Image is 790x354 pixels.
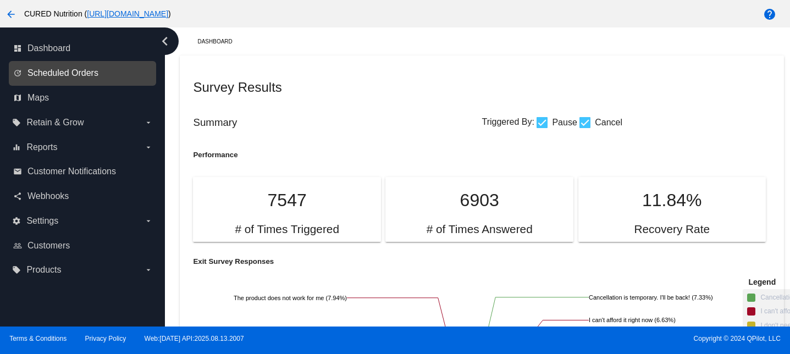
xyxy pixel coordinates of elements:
i: update [13,69,22,78]
span: Pause [552,116,577,129]
span: Products [26,265,61,275]
h2: # of Times Answered [427,223,533,236]
i: dashboard [13,44,22,53]
i: arrow_drop_down [144,265,153,274]
a: dashboard Dashboard [13,40,153,57]
span: Webhooks [27,191,69,201]
span: Scheduled Orders [27,68,98,78]
text: The product does not work for me (7.94%) [234,295,347,301]
span: Customers [27,241,70,251]
span: Dashboard [27,43,70,53]
text: Cancellation is temporary. I'll be back! (7.33%) [589,294,713,301]
span: CURED Nutrition ( ) [24,9,171,18]
span: Reports [26,142,57,152]
a: Privacy Policy [85,335,126,342]
p: 6903 [399,190,560,211]
a: Terms & Conditions [9,335,67,342]
h2: # of Times Triggered [235,223,339,236]
p: 7547 [206,190,367,211]
a: Web:[DATE] API:2025.08.13.2007 [145,335,244,342]
mat-icon: arrow_back [4,8,18,21]
text: I can't afford it right now (6.63%) [589,317,676,323]
h2: Recovery Rate [634,223,710,236]
a: Dashboard [197,33,242,50]
mat-icon: help [763,8,776,21]
i: email [13,167,22,176]
a: map Maps [13,89,153,107]
i: settings [12,217,21,225]
span: Legend [748,278,776,286]
h5: Exit Survey Responses [193,257,482,265]
span: Customer Notifications [27,167,116,176]
i: arrow_drop_down [144,143,153,152]
a: share Webhooks [13,187,153,205]
h5: Performance [193,151,482,159]
span: Retain & Grow [26,118,84,128]
h3: Summary [193,117,482,129]
i: arrow_drop_down [144,217,153,225]
a: email Customer Notifications [13,163,153,180]
a: update Scheduled Orders [13,64,153,82]
p: 11.84% [592,190,753,211]
span: Triggered By: [482,117,534,126]
i: equalizer [12,143,21,152]
span: Maps [27,93,49,103]
i: arrow_drop_down [144,118,153,127]
i: people_outline [13,241,22,250]
a: [URL][DOMAIN_NAME] [87,9,168,18]
i: local_offer [12,118,21,127]
span: Settings [26,216,58,226]
i: chevron_left [156,32,174,50]
i: map [13,93,22,102]
h2: Survey Results [193,80,482,95]
span: Cancel [595,116,622,129]
a: people_outline Customers [13,237,153,255]
i: local_offer [12,265,21,274]
span: Copyright © 2024 QPilot, LLC [405,335,781,342]
i: share [13,192,22,201]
